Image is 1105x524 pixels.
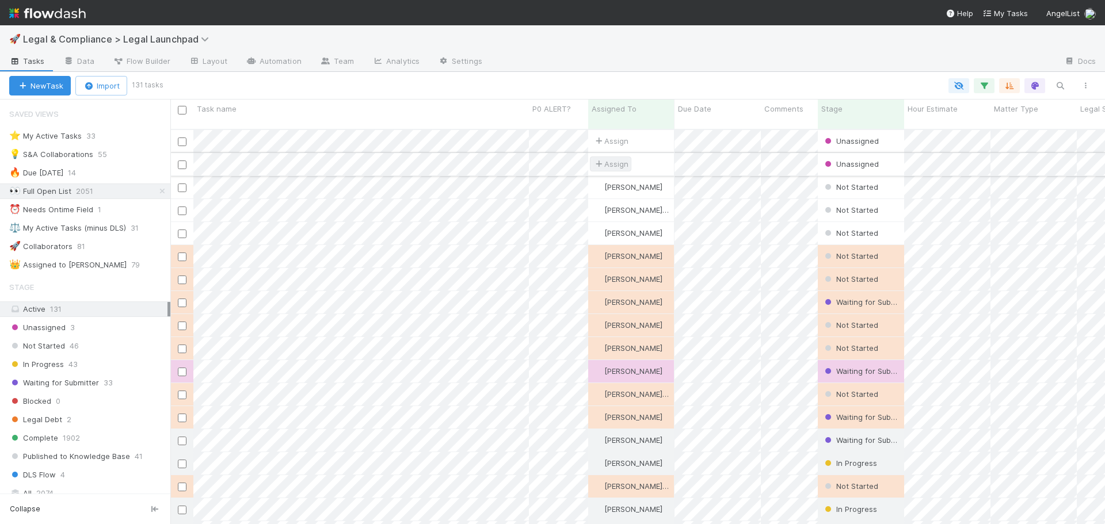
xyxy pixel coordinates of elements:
[178,206,186,215] input: Toggle Row Selected
[822,504,877,514] span: In Progress
[822,365,898,377] div: Waiting for Submitter
[178,322,186,330] input: Toggle Row Selected
[178,391,186,399] input: Toggle Row Selected
[86,129,107,143] span: 33
[178,183,186,192] input: Toggle Row Selected
[822,435,912,445] span: Waiting for Submitter
[68,357,78,372] span: 43
[593,273,662,285] div: [PERSON_NAME]
[9,186,21,196] span: 👀
[178,160,186,169] input: Toggle Row Selected
[50,304,62,313] span: 131
[822,136,879,146] span: Unassigned
[9,167,21,177] span: 🔥
[9,357,64,372] span: In Progress
[135,449,143,464] span: 41
[822,389,878,399] span: Not Started
[70,320,75,335] span: 3
[593,457,662,469] div: [PERSON_NAME]
[9,166,63,180] div: Due [DATE]
[593,435,603,445] img: avatar_0b1dbcb8-f701-47e0-85bc-d79ccc0efe6c.png
[180,53,237,71] a: Layout
[822,503,877,515] div: In Progress
[822,297,912,307] span: Waiting for Submitter
[604,481,688,491] span: [PERSON_NAME] Bridge
[593,135,628,147] span: Assign
[593,480,669,492] div: [PERSON_NAME] Bridge
[9,394,51,408] span: Blocked
[604,458,662,468] span: [PERSON_NAME]
[1084,8,1096,20] img: avatar_ba76ddef-3fd0-4be4-9bc3-126ad567fcd5.png
[98,202,113,217] span: 1
[56,394,60,408] span: 0
[822,181,878,193] div: Not Started
[311,53,363,71] a: Team
[593,227,662,239] div: [PERSON_NAME]
[822,251,878,261] span: Not Started
[178,137,186,146] input: Toggle Row Selected
[593,228,603,238] img: avatar_0b1dbcb8-f701-47e0-85bc-d79ccc0efe6c.png
[593,250,662,262] div: [PERSON_NAME]
[197,103,237,114] span: Task name
[822,481,878,491] span: Not Started
[822,228,878,238] span: Not Started
[9,339,65,353] span: Not Started
[604,343,662,353] span: [PERSON_NAME]
[54,53,104,71] a: Data
[593,342,662,354] div: [PERSON_NAME]
[9,320,66,335] span: Unassigned
[764,103,803,114] span: Comments
[593,481,603,491] img: avatar_4038989c-07b2-403a-8eae-aaaab2974011.png
[822,388,878,400] div: Not Started
[532,103,571,114] span: P0 ALERT?
[9,102,59,125] span: Saved Views
[593,434,662,446] div: [PERSON_NAME]
[604,389,688,399] span: [PERSON_NAME] Bridge
[9,223,21,232] span: ⚖️
[131,258,151,272] span: 79
[363,53,429,71] a: Analytics
[678,103,711,114] span: Due Date
[604,274,662,284] span: [PERSON_NAME]
[908,103,958,114] span: Hour Estimate
[982,7,1028,19] a: My Tasks
[9,55,45,67] span: Tasks
[9,204,21,214] span: ⏰
[75,76,127,95] button: Import
[9,202,93,217] div: Needs Ontime Field
[604,435,662,445] span: [PERSON_NAME]
[822,458,877,468] span: In Progress
[68,166,87,180] span: 14
[63,431,80,445] span: 1902
[9,239,73,254] div: Collaborators
[822,274,878,284] span: Not Started
[593,181,662,193] div: [PERSON_NAME]
[822,159,879,169] span: Unassigned
[593,366,603,376] img: avatar_0b1dbcb8-f701-47e0-85bc-d79ccc0efe6c.png
[604,251,662,261] span: [PERSON_NAME]
[593,319,662,331] div: [PERSON_NAME]
[822,205,878,215] span: Not Started
[237,53,311,71] a: Automation
[822,158,879,170] div: Unassigned
[946,7,973,19] div: Help
[9,34,21,44] span: 🚀
[592,103,637,114] span: Assigned To
[9,449,130,464] span: Published to Knowledge Base
[822,342,878,354] div: Not Started
[822,182,878,192] span: Not Started
[593,503,662,515] div: [PERSON_NAME]
[822,366,912,376] span: Waiting for Submitter
[60,468,65,482] span: 4
[593,365,662,377] div: [PERSON_NAME]
[593,458,603,468] img: avatar_0b1dbcb8-f701-47e0-85bc-d79ccc0efe6c.png
[178,437,186,445] input: Toggle Row Selected
[593,274,603,284] img: avatar_b5be9b1b-4537-4870-b8e7-50cc2287641b.png
[822,343,878,353] span: Not Started
[9,184,71,198] div: Full Open List
[822,434,898,446] div: Waiting for Submitter
[822,227,878,239] div: Not Started
[67,412,71,427] span: 2
[593,389,603,399] img: avatar_4038989c-07b2-403a-8eae-aaaab2974011.png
